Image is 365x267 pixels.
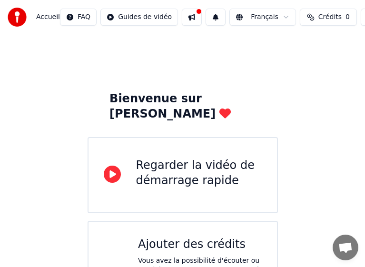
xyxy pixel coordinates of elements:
[138,237,262,252] div: Ajouter des crédits
[8,8,27,27] img: youka
[333,235,358,260] div: Ouvrir le chat
[100,9,178,26] button: Guides de vidéo
[318,12,342,22] span: Crédits
[136,158,262,188] div: Regarder la vidéo de démarrage rapide
[36,12,60,22] span: Accueil
[300,9,357,26] button: Crédits0
[109,91,256,122] div: Bienvenue sur [PERSON_NAME]
[60,9,97,26] button: FAQ
[36,12,60,22] nav: breadcrumb
[345,12,350,22] span: 0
